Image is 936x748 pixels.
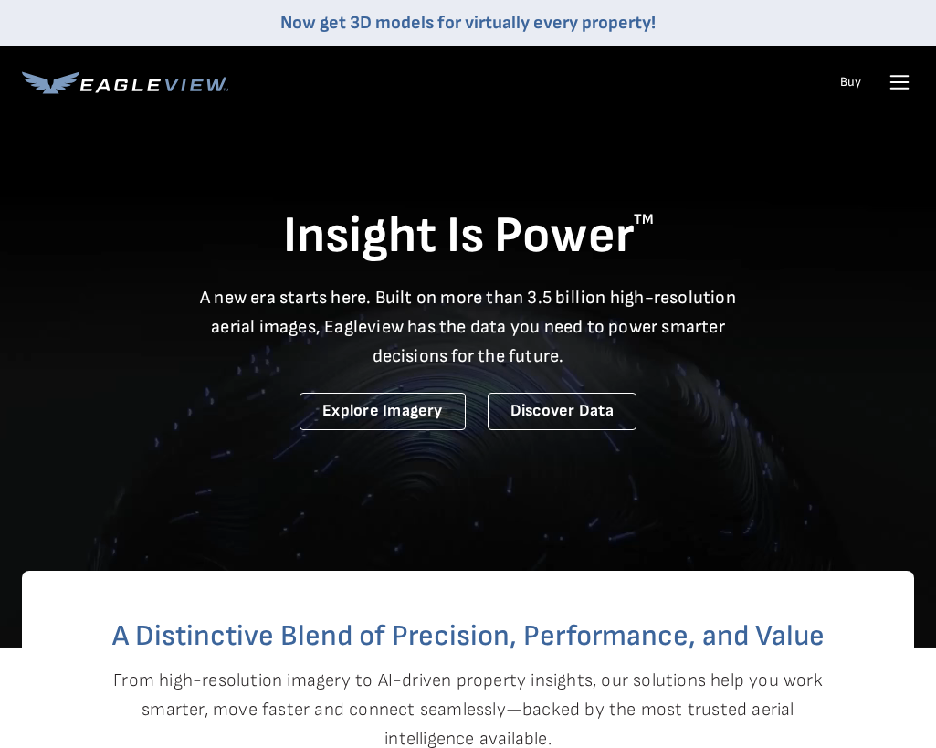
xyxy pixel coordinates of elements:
[95,622,841,651] h2: A Distinctive Blend of Precision, Performance, and Value
[22,205,914,269] h1: Insight Is Power
[300,393,466,430] a: Explore Imagery
[280,12,656,34] a: Now get 3D models for virtually every property!
[488,393,636,430] a: Discover Data
[634,211,654,228] sup: TM
[840,74,861,90] a: Buy
[189,283,748,371] p: A new era starts here. Built on more than 3.5 billion high-resolution aerial images, Eagleview ha...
